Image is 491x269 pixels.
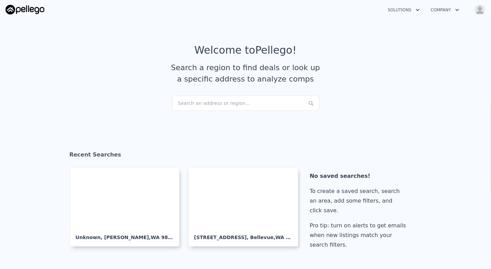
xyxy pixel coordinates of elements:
[172,96,319,111] div: Search an address or region...
[6,5,44,14] img: Pellego
[310,186,409,215] div: To create a saved search, search an area, add some filters, and click save.
[425,4,465,16] button: Company
[70,167,185,247] a: Unknown, [PERSON_NAME],WA 98052
[194,44,297,56] div: Welcome to Pellego !
[149,235,178,240] span: , WA 98052
[70,145,422,167] div: Recent Searches
[310,171,409,181] div: No saved searches!
[274,235,303,240] span: , WA 98006
[310,221,409,250] div: Pro tip: turn on alerts to get emails when new listings match your search filters.
[382,4,425,16] button: Solutions
[75,228,174,241] div: Unknown , [PERSON_NAME]
[194,228,292,241] div: [STREET_ADDRESS] , Bellevue
[169,62,323,85] div: Search a region to find deals or look up a specific address to analyze comps
[188,167,304,247] a: [STREET_ADDRESS], Bellevue,WA 98006
[474,4,485,15] img: avatar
